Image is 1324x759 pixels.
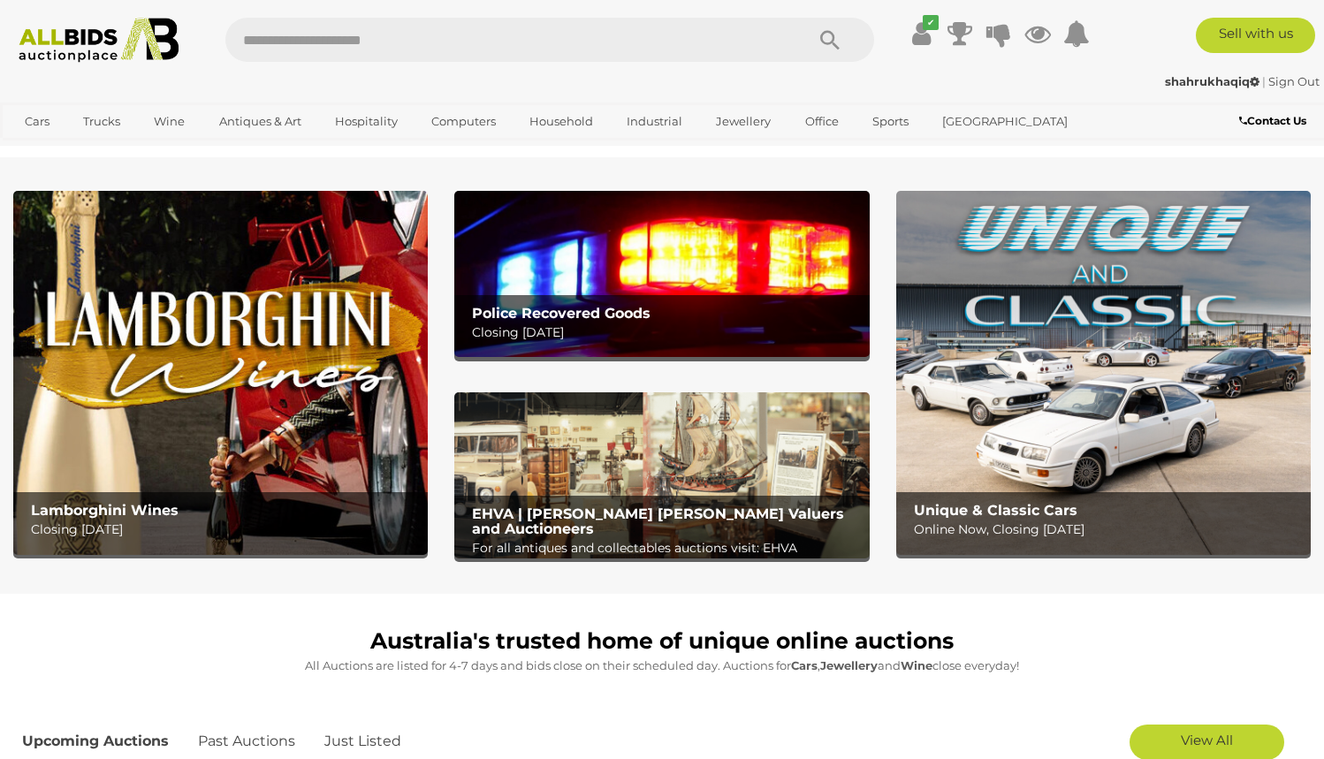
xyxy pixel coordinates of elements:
[896,191,1311,554] a: Unique & Classic Cars Unique & Classic Cars Online Now, Closing [DATE]
[791,658,818,672] strong: Cars
[142,107,196,136] a: Wine
[454,392,869,558] img: EHVA | Evans Hastings Valuers and Auctioneers
[1165,74,1259,88] strong: shahrukhaqiq
[454,191,869,357] a: Police Recovered Goods Police Recovered Goods Closing [DATE]
[31,502,179,519] b: Lamborghini Wines
[923,15,939,30] i: ✔
[454,392,869,558] a: EHVA | Evans Hastings Valuers and Auctioneers EHVA | [PERSON_NAME] [PERSON_NAME] Valuers and Auct...
[323,107,409,136] a: Hospitality
[786,18,874,62] button: Search
[72,107,132,136] a: Trucks
[13,191,428,554] img: Lamborghini Wines
[10,18,188,63] img: Allbids.com.au
[704,107,782,136] a: Jewellery
[1268,74,1320,88] a: Sign Out
[13,191,428,554] a: Lamborghini Wines Lamborghini Wines Closing [DATE]
[931,107,1079,136] a: [GEOGRAPHIC_DATA]
[472,322,860,344] p: Closing [DATE]
[472,537,860,559] p: For all antiques and collectables auctions visit: EHVA
[518,107,605,136] a: Household
[615,107,694,136] a: Industrial
[1196,18,1315,53] a: Sell with us
[908,18,934,49] a: ✔
[13,107,61,136] a: Cars
[861,107,920,136] a: Sports
[794,107,850,136] a: Office
[208,107,313,136] a: Antiques & Art
[914,502,1077,519] b: Unique & Classic Cars
[1239,114,1306,127] b: Contact Us
[1181,732,1233,748] span: View All
[1165,74,1262,88] a: shahrukhaqiq
[901,658,932,672] strong: Wine
[420,107,507,136] a: Computers
[31,519,419,541] p: Closing [DATE]
[472,305,651,322] b: Police Recovered Goods
[1239,111,1311,131] a: Contact Us
[454,191,869,357] img: Police Recovered Goods
[1262,74,1266,88] span: |
[820,658,878,672] strong: Jewellery
[22,656,1302,676] p: All Auctions are listed for 4-7 days and bids close on their scheduled day. Auctions for , and cl...
[472,505,844,538] b: EHVA | [PERSON_NAME] [PERSON_NAME] Valuers and Auctioneers
[22,629,1302,654] h1: Australia's trusted home of unique online auctions
[914,519,1302,541] p: Online Now, Closing [DATE]
[896,191,1311,554] img: Unique & Classic Cars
